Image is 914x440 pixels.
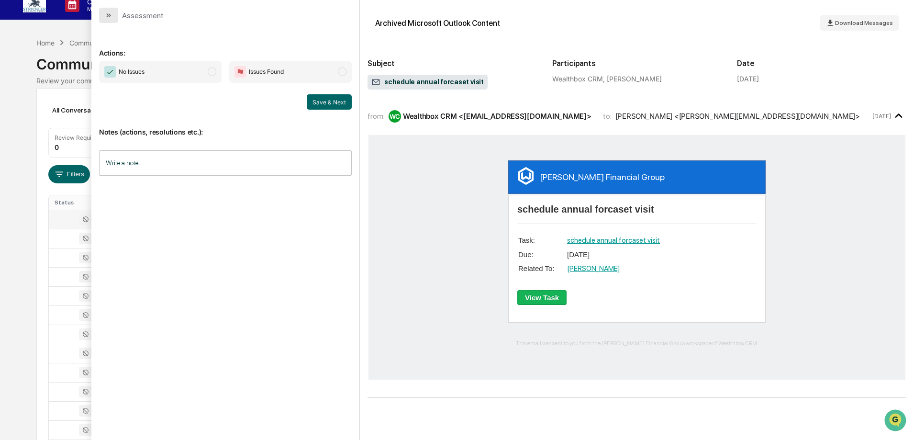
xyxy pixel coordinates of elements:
p: This email was sent to you from the [PERSON_NAME] Financial Group workspace of Wealthbox CRM. [509,339,765,348]
p: Notes (actions, resolutions etc.): [99,116,352,136]
p: Actions: [99,37,352,57]
div: 🖐️ [10,122,17,129]
div: [PERSON_NAME] <[PERSON_NAME][EMAIL_ADDRESS][DOMAIN_NAME]> [615,112,860,121]
img: Checkmark [104,66,116,78]
a: [PERSON_NAME] [567,264,620,273]
div: Wealthbox CRM <[EMAIL_ADDRESS][DOMAIN_NAME]> [403,112,591,121]
a: 🗄️Attestations [66,117,123,134]
img: Wealthbox [518,167,534,185]
a: Powered byPylon [67,162,116,169]
div: Communications Archive [36,48,877,73]
span: Pylon [95,162,116,169]
h2: Participants [552,59,722,68]
th: Status [49,195,111,210]
h2: Date [737,59,906,68]
h2: Subject [368,59,537,68]
td: Related To: [518,262,566,275]
p: Manage Tasks [79,6,128,12]
span: Preclearance [19,121,62,130]
button: Download Messages [820,15,899,31]
td: Task: [518,234,566,247]
div: Assessment [122,11,164,20]
iframe: Open customer support [883,408,909,434]
span: from: [368,112,385,121]
button: Filters [48,165,90,183]
div: 🔎 [10,140,17,147]
div: All Conversations [48,102,121,118]
h1: schedule annual forcaset visit [517,204,757,215]
span: Download Messages [835,20,893,26]
div: We're available if you need us! [33,83,121,90]
div: Archived Microsoft Outlook Content [375,19,500,28]
span: to: [603,112,612,121]
a: 🔎Data Lookup [6,135,64,152]
a: View Task [517,290,567,305]
button: Start new chat [163,76,174,88]
button: Save & Next [307,94,352,110]
a: Wealthbox[PERSON_NAME] Financial Group [513,166,760,189]
div: Home [36,39,55,47]
div: Review Required [55,134,100,141]
span: Data Lookup [19,139,60,148]
span: schedule annual forcaset visit [371,78,484,87]
h3: [PERSON_NAME] Financial Group [540,167,665,187]
div: Communications Archive [69,39,147,47]
a: schedule annual forcaset visit [567,236,660,245]
div: 🗄️ [69,122,77,129]
img: 1746055101610-c473b297-6a78-478c-a979-82029cc54cd1 [10,73,27,90]
div: WC [389,110,401,123]
td: Due: [518,248,566,261]
a: 🖐️Preclearance [6,117,66,134]
p: How can we help? [10,20,174,35]
div: 0 [55,143,59,151]
div: Review your communication records across channels [36,77,877,85]
td: [DATE] [567,248,756,261]
div: Start new chat [33,73,157,83]
img: Flag [234,66,246,78]
div: [DATE] [737,75,759,83]
span: No Issues [119,67,145,77]
span: Issues Found [249,67,284,77]
span: Attestations [79,121,119,130]
div: Wealthbox CRM, [PERSON_NAME] [552,75,722,83]
time: Monday, September 1, 2025 at 2:41:49 PM [872,113,891,120]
